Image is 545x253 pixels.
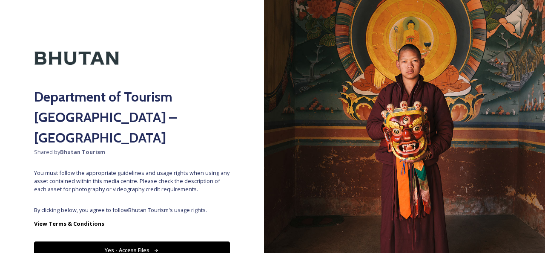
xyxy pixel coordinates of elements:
h2: Department of Tourism [GEOGRAPHIC_DATA] – [GEOGRAPHIC_DATA] [34,87,230,148]
a: View Terms & Conditions [34,218,230,229]
span: By clicking below, you agree to follow Bhutan Tourism 's usage rights. [34,206,230,214]
img: Kingdom-of-Bhutan-Logo.png [34,34,119,82]
span: Shared by [34,148,230,156]
strong: View Terms & Conditions [34,220,104,227]
span: You must follow the appropriate guidelines and usage rights when using any asset contained within... [34,169,230,194]
strong: Bhutan Tourism [60,148,105,156]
